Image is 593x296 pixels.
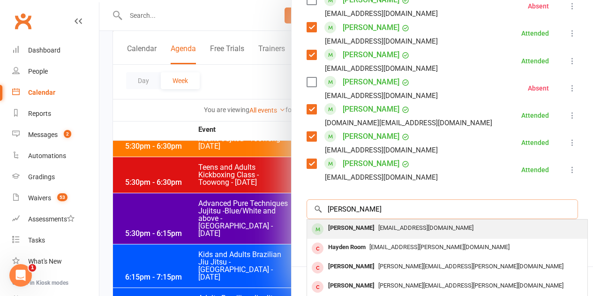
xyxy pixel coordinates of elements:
span: 1 [29,264,36,272]
div: People [28,68,48,75]
div: [EMAIL_ADDRESS][DOMAIN_NAME] [325,62,438,75]
div: [PERSON_NAME] [324,279,378,293]
a: Dashboard [12,40,99,61]
a: Waivers 53 [12,188,99,209]
a: [PERSON_NAME] [343,156,399,171]
div: Waivers [28,194,51,202]
div: Dashboard [28,46,60,54]
div: [EMAIL_ADDRESS][DOMAIN_NAME] [325,171,438,183]
div: Attended [521,167,549,173]
span: 53 [57,193,68,201]
a: Automations [12,145,99,167]
a: Gradings [12,167,99,188]
div: [PERSON_NAME] [324,260,378,273]
a: What's New [12,251,99,272]
div: Tasks [28,236,45,244]
div: Reports [28,110,51,117]
input: Search to add attendees [307,199,578,219]
div: Attended [521,112,549,119]
a: Assessments [12,209,99,230]
div: Messages [28,131,58,138]
div: [EMAIL_ADDRESS][DOMAIN_NAME] [325,8,438,20]
a: [PERSON_NAME] [343,129,399,144]
div: [EMAIL_ADDRESS][DOMAIN_NAME] [325,90,438,102]
div: member [312,262,323,273]
a: [PERSON_NAME] [343,47,399,62]
div: member [312,243,323,254]
div: Absent [528,3,549,9]
div: Gradings [28,173,55,181]
a: Reports [12,103,99,124]
div: Attended [521,30,549,37]
a: [PERSON_NAME] [343,20,399,35]
div: member [312,223,323,235]
div: [PERSON_NAME] [324,221,378,235]
div: Automations [28,152,66,159]
a: Messages 2 [12,124,99,145]
span: [PERSON_NAME][EMAIL_ADDRESS][PERSON_NAME][DOMAIN_NAME] [378,263,563,270]
div: [EMAIL_ADDRESS][DOMAIN_NAME] [325,144,438,156]
span: 2 [64,130,71,138]
div: Attended [521,58,549,64]
div: Calendar [28,89,55,96]
a: [PERSON_NAME] [343,102,399,117]
span: [EMAIL_ADDRESS][DOMAIN_NAME] [378,224,473,231]
div: member [312,281,323,293]
iframe: Intercom live chat [9,264,32,287]
div: Attended [521,139,549,146]
a: Clubworx [11,9,35,33]
a: Calendar [12,82,99,103]
div: Assessments [28,215,75,223]
a: [PERSON_NAME] [343,75,399,90]
span: [EMAIL_ADDRESS][PERSON_NAME][DOMAIN_NAME] [369,243,510,250]
a: People [12,61,99,82]
div: What's New [28,258,62,265]
a: Tasks [12,230,99,251]
span: [PERSON_NAME][EMAIL_ADDRESS][PERSON_NAME][DOMAIN_NAME] [378,282,563,289]
div: [DOMAIN_NAME][EMAIL_ADDRESS][DOMAIN_NAME] [325,117,492,129]
div: [EMAIL_ADDRESS][DOMAIN_NAME] [325,35,438,47]
div: Absent [528,85,549,91]
div: Hayden Room [324,241,369,254]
